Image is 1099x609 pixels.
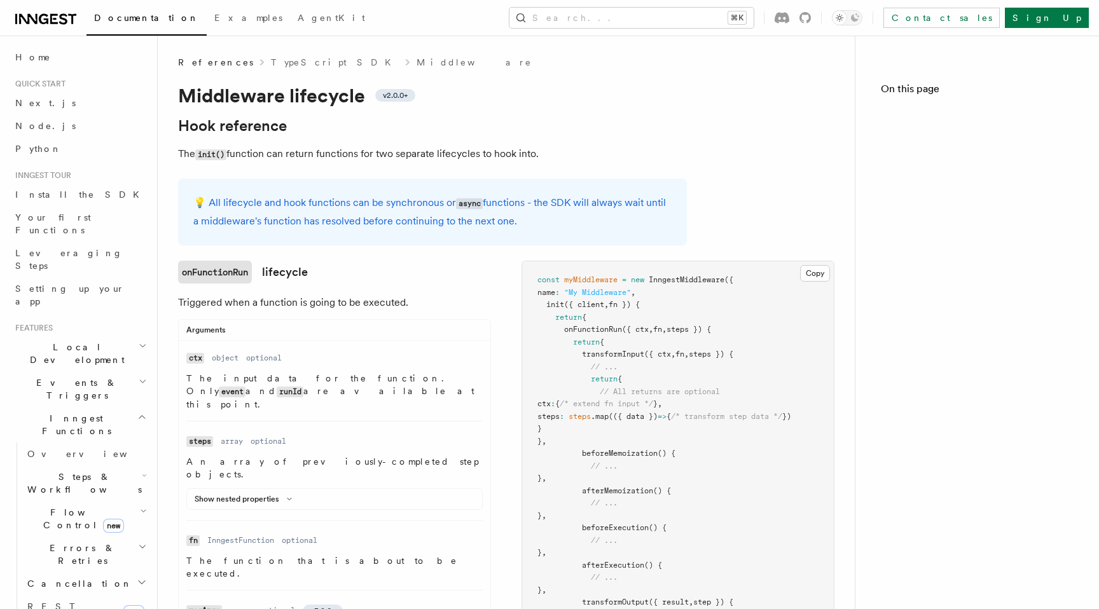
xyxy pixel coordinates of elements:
span: fn [653,325,662,334]
span: new [103,519,124,533]
span: transformOutput [582,598,649,606]
button: Flow Controlnew [22,501,149,537]
a: Home [10,46,149,69]
a: Python [10,137,149,160]
a: Install the SDK [10,183,149,206]
p: The function can return functions for two separate lifecycles to hook into. [178,145,687,163]
span: (({ data }) [609,412,658,421]
a: Node.js [10,114,149,137]
span: new [631,275,644,284]
span: Next.js [15,98,76,108]
span: , [649,325,653,334]
span: ({ ctx [622,325,649,334]
span: Home [15,51,51,64]
span: , [689,598,693,606]
a: Leveraging Steps [10,242,149,277]
code: onFunctionRun [178,261,252,284]
span: } [537,585,542,594]
span: AgentKit [298,13,365,23]
span: Leveraging Steps [15,248,123,271]
p: 💡 All lifecycle and hook functions can be synchronous or functions - the SDK will always wait unt... [193,194,672,230]
span: myMiddleware [564,275,618,284]
span: return [573,338,600,346]
button: Events & Triggers [10,371,149,407]
span: () { [649,523,667,532]
span: , [684,350,689,359]
dd: optional [282,535,317,545]
p: An array of previously-completed step objects. [186,455,483,481]
span: ({ result [649,598,689,606]
span: transformInput [582,350,644,359]
span: Steps & Workflows [22,470,142,496]
div: Arguments [179,325,490,341]
code: steps [186,436,213,447]
code: ctx [186,353,204,364]
span: Node.js [15,121,76,131]
button: Steps & Workflows [22,465,149,501]
h4: On this page [881,81,1074,102]
span: "My Middleware" [564,288,631,297]
code: fn [186,535,200,546]
span: } [653,399,658,408]
span: } [537,511,542,520]
span: step }) { [693,598,733,606]
button: Copy [800,265,830,282]
span: // ... [591,462,618,470]
span: : [555,288,560,297]
code: init() [195,149,226,160]
span: Local Development [10,341,139,366]
span: Examples [214,13,282,23]
span: // ... [591,536,618,545]
a: Your first Functions [10,206,149,242]
kbd: ⌘K [728,11,746,24]
button: Show nested properties [195,494,297,504]
span: , [542,511,546,520]
span: () { [653,486,671,495]
span: beforeExecution [582,523,649,532]
span: Documentation [94,13,199,23]
a: onFunctionRunlifecycle [178,261,308,284]
span: References [178,56,253,69]
span: afterExecution [582,561,644,570]
a: Setting up your app [10,277,149,313]
span: steps }) { [667,325,711,334]
span: { [667,412,671,421]
dd: array [221,436,243,446]
span: name [537,288,555,297]
dd: object [212,353,238,363]
span: }) [782,412,791,421]
span: Errors & Retries [22,542,138,567]
span: ({ ctx [644,350,671,359]
span: v2.0.0+ [383,90,408,100]
button: Local Development [10,336,149,371]
span: Inngest Functions [10,412,137,437]
a: AgentKit [290,4,373,34]
button: Errors & Retries [22,537,149,572]
span: { [555,399,560,408]
a: Hook reference [178,117,287,135]
a: Examples [207,4,290,34]
a: Documentation [86,4,207,36]
span: } [537,437,542,446]
button: Cancellation [22,572,149,595]
span: // All returns are optional [600,387,720,396]
span: Overview [27,449,158,459]
span: { [600,338,604,346]
span: const [537,275,560,284]
span: beforeMemoization [582,449,658,458]
span: steps [537,412,560,421]
span: return [591,374,618,383]
span: // ... [591,498,618,507]
dd: optional [246,353,282,363]
a: Contact sales [883,8,1000,28]
span: fn [675,350,684,359]
button: Toggle dark mode [832,10,862,25]
span: { [582,313,586,322]
span: : [551,399,555,408]
span: /* transform step data */ [671,412,782,421]
span: { [618,374,622,383]
span: steps [569,412,591,421]
span: // ... [591,573,618,582]
span: } [537,424,542,433]
dd: optional [251,436,286,446]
